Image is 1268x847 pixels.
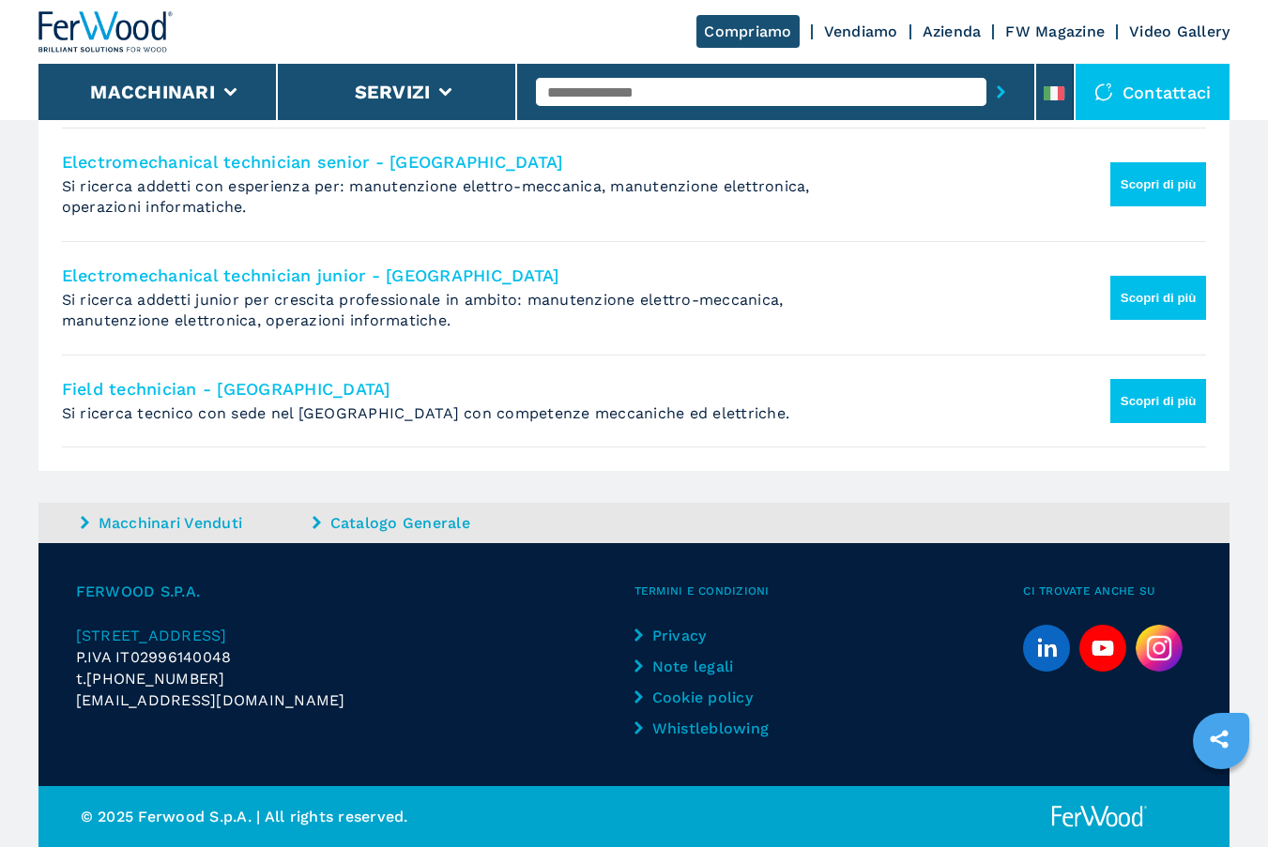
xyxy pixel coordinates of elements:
span: P.IVA IT02996140048 [76,648,232,666]
button: Scopri di più [1110,162,1207,206]
a: [STREET_ADDRESS] [76,625,634,646]
button: Servizi [355,81,431,103]
img: Contattaci [1094,83,1113,101]
button: Scopri di più [1110,379,1207,423]
span: Ci trovate anche su [1023,581,1192,602]
a: Privacy [634,625,805,646]
img: Ferwood [1048,805,1150,828]
a: FW Magazine [1005,23,1105,40]
span: Si ricerca addetti junior per crescita professionale in ambito: manutenzione elettro-meccanica, m... [62,291,784,329]
li: Field Technician - UK [62,355,1207,447]
a: Note legali [634,656,805,677]
div: Contattaci [1076,64,1230,120]
span: FERWOOD S.P.A. [76,581,634,602]
img: Ferwood [38,11,174,53]
div: t. [76,668,634,689]
p: Si ricerca tecnico con sede nel [GEOGRAPHIC_DATA] con competenze meccaniche ed elettriche. [62,403,888,424]
span: [EMAIL_ADDRESS][DOMAIN_NAME] [76,689,345,711]
span: [STREET_ADDRESS] [76,627,227,644]
a: Catalogo Generale [313,512,540,534]
span: [PHONE_NUMBER] [86,668,225,689]
h4: Electromechanical technician junior - [GEOGRAPHIC_DATA] [62,265,1094,286]
button: Scopri di più [1110,276,1207,320]
a: Macchinari Venduti [81,512,308,534]
li: Electromechanical Technician Junior - Italy [62,242,1207,355]
a: linkedin [1023,625,1070,672]
button: submit-button [986,70,1016,113]
span: Si ricerca addetti con esperienza per: manutenzione elettro-meccanica, manutenzione elettronica, ... [62,177,810,216]
a: Compriamo [696,15,799,48]
p: © 2025 Ferwood S.p.A. | All rights reserved. [81,806,634,827]
iframe: Chat [1188,763,1254,833]
button: Macchinari [90,81,215,103]
a: Vendiamo [824,23,898,40]
span: Termini e condizioni [634,581,1024,602]
h4: Field technician - [GEOGRAPHIC_DATA] [62,378,1094,400]
a: Video Gallery [1129,23,1230,40]
a: youtube [1079,625,1126,672]
a: Cookie policy [634,687,805,708]
a: Azienda [923,23,982,40]
a: sharethis [1196,716,1243,763]
a: Whistleblowing [634,718,805,739]
h4: Electromechanical technician senior - [GEOGRAPHIC_DATA] [62,151,1094,173]
li: Electromechanical Technician Senior - Italy [62,128,1207,242]
img: Instagram [1136,625,1183,672]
